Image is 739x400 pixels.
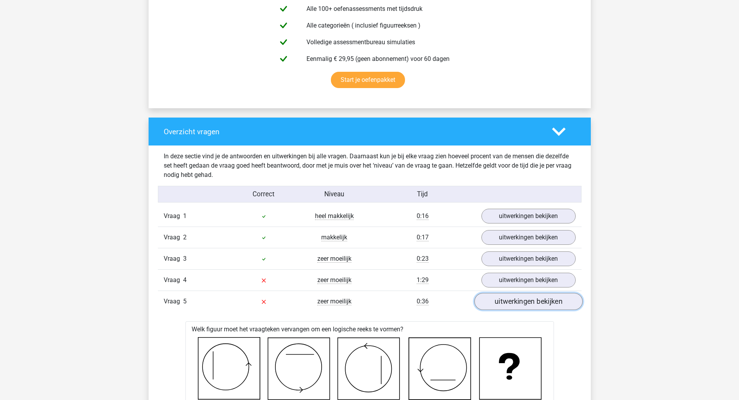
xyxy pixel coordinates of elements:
span: Vraag [164,297,183,306]
span: 2 [183,234,187,241]
span: 4 [183,276,187,284]
span: 0:23 [417,255,429,263]
span: 1:29 [417,276,429,284]
a: Start je oefenpakket [331,72,405,88]
span: 1 [183,212,187,220]
span: makkelijk [321,234,347,241]
span: Vraag [164,233,183,242]
span: zeer moeilijk [317,298,351,305]
span: Vraag [164,211,183,221]
span: Vraag [164,254,183,263]
span: zeer moeilijk [317,276,351,284]
a: uitwerkingen bekijken [481,273,576,287]
a: uitwerkingen bekijken [481,230,576,245]
div: Niveau [299,189,370,199]
a: uitwerkingen bekijken [474,293,582,310]
span: 0:17 [417,234,429,241]
span: 0:36 [417,298,429,305]
div: Tijd [369,189,475,199]
span: 3 [183,255,187,262]
h4: Overzicht vragen [164,127,540,136]
a: uitwerkingen bekijken [481,251,576,266]
div: In deze sectie vind je de antwoorden en uitwerkingen bij alle vragen. Daarnaast kun je bij elke v... [158,152,582,180]
span: 5 [183,298,187,305]
a: uitwerkingen bekijken [481,209,576,223]
span: zeer moeilijk [317,255,351,263]
span: 0:16 [417,212,429,220]
span: Vraag [164,275,183,285]
span: heel makkelijk [315,212,354,220]
div: Correct [228,189,299,199]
